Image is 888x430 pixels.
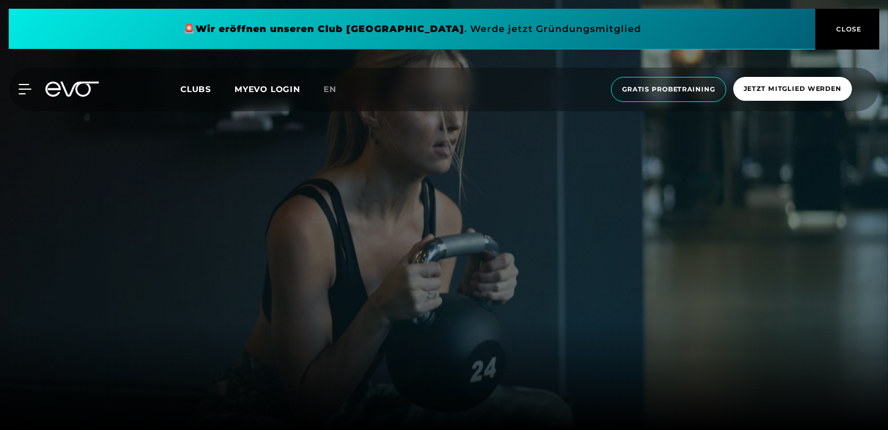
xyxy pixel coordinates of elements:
[235,84,300,94] a: MYEVO LOGIN
[180,83,235,94] a: Clubs
[324,83,350,96] a: en
[815,9,879,50] button: CLOSE
[180,84,211,94] span: Clubs
[622,84,715,94] span: Gratis Probetraining
[744,84,841,94] span: Jetzt Mitglied werden
[730,77,855,102] a: Jetzt Mitglied werden
[833,24,862,34] span: CLOSE
[608,77,730,102] a: Gratis Probetraining
[324,84,336,94] span: en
